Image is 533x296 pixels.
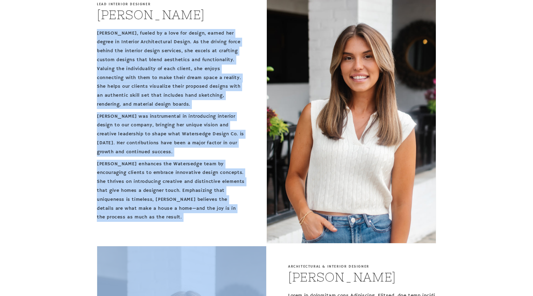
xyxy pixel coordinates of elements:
p: Lead Interior Designer [97,2,151,6]
p: [PERSON_NAME] enhances the Watersedge team by encouraging clients to embrace innovative design co... [97,160,245,222]
p: [PERSON_NAME], fueled by a love for design, earned her degree in Interior Architectural Design. A... [97,29,245,109]
p: Architectural & Interior Designer [288,264,369,269]
h2: [PERSON_NAME] [288,269,396,285]
h2: [PERSON_NAME] [97,7,205,23]
p: [PERSON_NAME] was instrumental in introducing interior design to our company, bringing her unique... [97,112,245,157]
